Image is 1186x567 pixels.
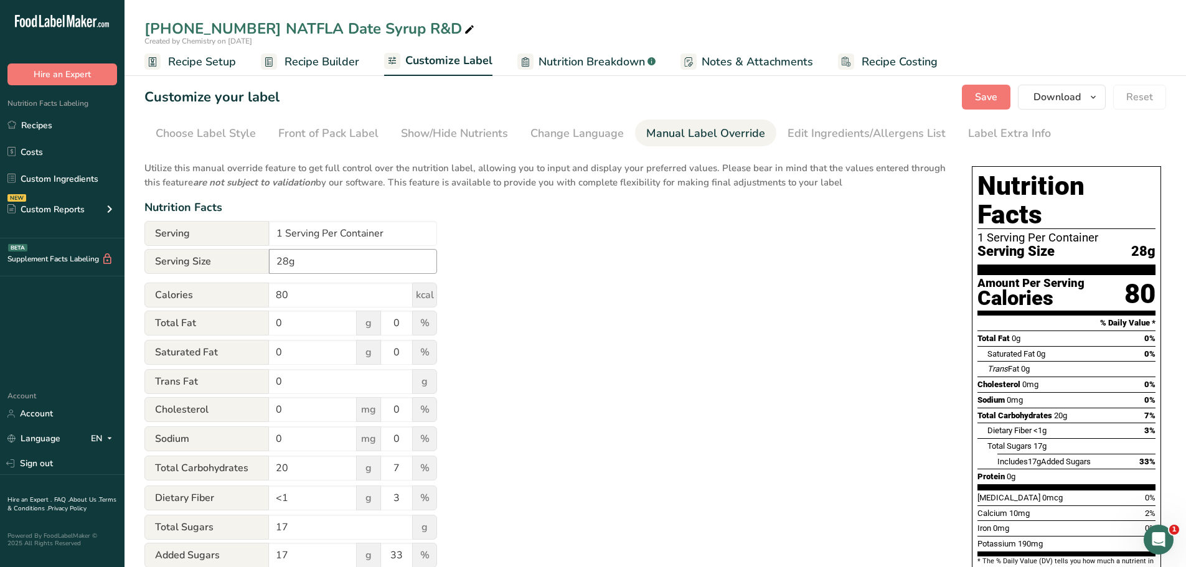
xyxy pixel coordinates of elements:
span: 0mg [993,523,1009,533]
span: 190mg [1018,539,1043,548]
span: Total Sugars [987,441,1032,451]
div: Show/Hide Nutrients [401,125,508,142]
section: % Daily Value * [977,316,1155,330]
span: Serving [144,221,269,246]
div: Front of Pack Label [278,125,379,142]
span: % [412,426,437,451]
span: % [412,485,437,510]
a: Nutrition Breakdown [517,48,656,76]
span: g [412,369,437,394]
span: Dietary Fiber [987,426,1032,435]
a: FAQ . [54,495,69,504]
span: kcal [412,283,437,307]
span: 0g [1037,349,1045,358]
span: Sodium [977,395,1005,405]
span: 0% [1145,523,1155,533]
span: Customize Label [405,52,492,69]
span: Notes & Attachments [702,54,813,70]
span: 0% [1145,493,1155,502]
span: 3% [1144,426,1155,435]
div: Amount Per Serving [977,278,1085,289]
span: Recipe Builder [285,54,359,70]
span: Cholesterol [144,397,269,422]
span: Total Carbohydrates [977,411,1052,420]
span: Total Sugars [144,515,269,540]
span: % [412,311,437,335]
span: 0g [1007,472,1015,481]
a: Recipe Setup [144,48,236,76]
div: NEW [7,194,26,202]
span: 17g [1028,457,1041,466]
span: Reset [1126,90,1153,105]
a: Terms & Conditions . [7,495,116,513]
span: Total Fat [977,334,1010,343]
div: Label Extra Info [968,125,1051,142]
span: g [356,311,381,335]
span: 17g [1033,441,1047,451]
a: About Us . [69,495,99,504]
span: 1 [1169,525,1179,535]
a: Recipe Costing [838,48,938,76]
span: Sodium [144,426,269,451]
span: 0mg [1022,380,1038,389]
span: Download [1033,90,1081,105]
span: [MEDICAL_DATA] [977,493,1040,502]
div: BETA [8,244,27,251]
span: Saturated Fat [987,349,1035,358]
span: 10mg [1009,508,1030,518]
span: Trans Fat [144,369,269,394]
a: Customize Label [384,47,492,77]
span: Total Carbohydrates [144,456,269,480]
button: Save [962,85,1010,110]
iframe: Intercom live chat [1144,525,1174,555]
span: Recipe Setup [168,54,236,70]
div: Custom Reports [7,203,85,216]
h1: Nutrition Facts [977,172,1155,229]
span: mg [356,426,381,451]
span: 7% [1144,411,1155,420]
span: g [356,340,381,365]
div: EN [91,431,117,446]
span: Protein [977,472,1005,481]
span: Includes Added Sugars [997,457,1091,466]
div: [PHONE_NUMBER] NATFLA Date Syrup R&D [144,17,477,40]
div: 1 Serving Per Container [977,232,1155,244]
span: % [412,456,437,480]
span: 2% [1145,508,1155,518]
span: g [356,485,381,510]
span: % [412,397,437,422]
button: Reset [1113,85,1166,110]
span: g [356,456,381,480]
div: Nutrition Facts [144,199,947,216]
span: Created by Chemistry on [DATE] [144,36,252,46]
span: Recipe Costing [862,54,938,70]
span: 0% [1144,349,1155,358]
span: Potassium [977,539,1016,548]
a: Hire an Expert . [7,495,52,504]
span: 0g [1012,334,1020,343]
span: Serving Size [144,249,269,274]
div: Manual Label Override [646,125,765,142]
div: Change Language [530,125,624,142]
a: Recipe Builder [261,48,359,76]
span: 28g [1131,244,1155,260]
span: Iron [977,523,991,533]
span: 0% [1144,395,1155,405]
button: Hire an Expert [7,63,117,85]
div: Powered By FoodLabelMaker © 2025 All Rights Reserved [7,532,117,547]
span: % [412,340,437,365]
span: 0mg [1007,395,1023,405]
span: <1g [1033,426,1047,435]
a: Privacy Policy [48,504,87,513]
button: Download [1018,85,1106,110]
span: Serving Size [977,244,1055,260]
span: 20g [1054,411,1067,420]
div: Edit Ingredients/Allergens List [788,125,946,142]
a: Language [7,428,60,449]
h1: Customize your label [144,87,280,108]
span: g [412,515,437,540]
span: 0% [1144,334,1155,343]
span: Total Fat [144,311,269,335]
span: 33% [1139,457,1155,466]
i: Trans [987,364,1008,373]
